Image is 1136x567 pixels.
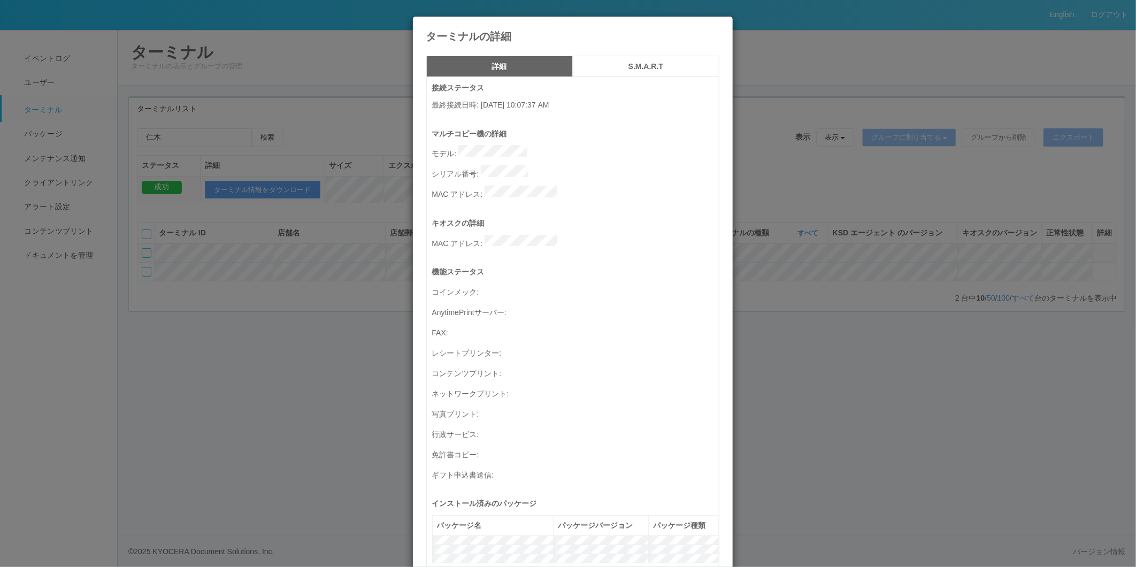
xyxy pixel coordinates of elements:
p: AnytimePrintサーバー : [432,304,719,318]
p: MAC アドレス : [432,186,719,200]
p: マルチコピー機の詳細 [432,128,719,140]
p: 接続ステータス [432,82,719,94]
button: 詳細 [426,56,573,77]
button: S.M.A.R.T [573,56,719,77]
p: 行政サービス : [432,426,719,440]
p: 機能ステータス [432,266,719,278]
p: ギフト申込書送信 : [432,466,719,481]
h5: 詳細 [430,63,569,71]
h5: S.M.A.R.T [577,63,716,71]
p: レシートプリンター : [432,344,719,359]
p: MAC アドレス : [432,235,719,249]
p: 最終接続日時 : [DATE] 10:07:37 AM [432,99,719,111]
div: パッケージ名 [437,520,549,531]
p: 写真プリント : [432,405,719,420]
p: ネットワークプリント : [432,385,719,400]
div: パッケージバージョン [558,520,644,531]
p: インストール済みのパッケージ [432,498,719,509]
p: シリアル番号 : [432,165,719,180]
h4: ターミナルの詳細 [426,30,719,42]
p: モデル : [432,145,719,159]
p: FAX : [432,324,719,339]
p: 免許書コピー : [432,446,719,461]
div: パッケージ種類 [653,520,713,531]
p: コンテンツプリント : [432,365,719,379]
p: コインメック : [432,283,719,298]
p: キオスクの詳細 [432,218,719,229]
